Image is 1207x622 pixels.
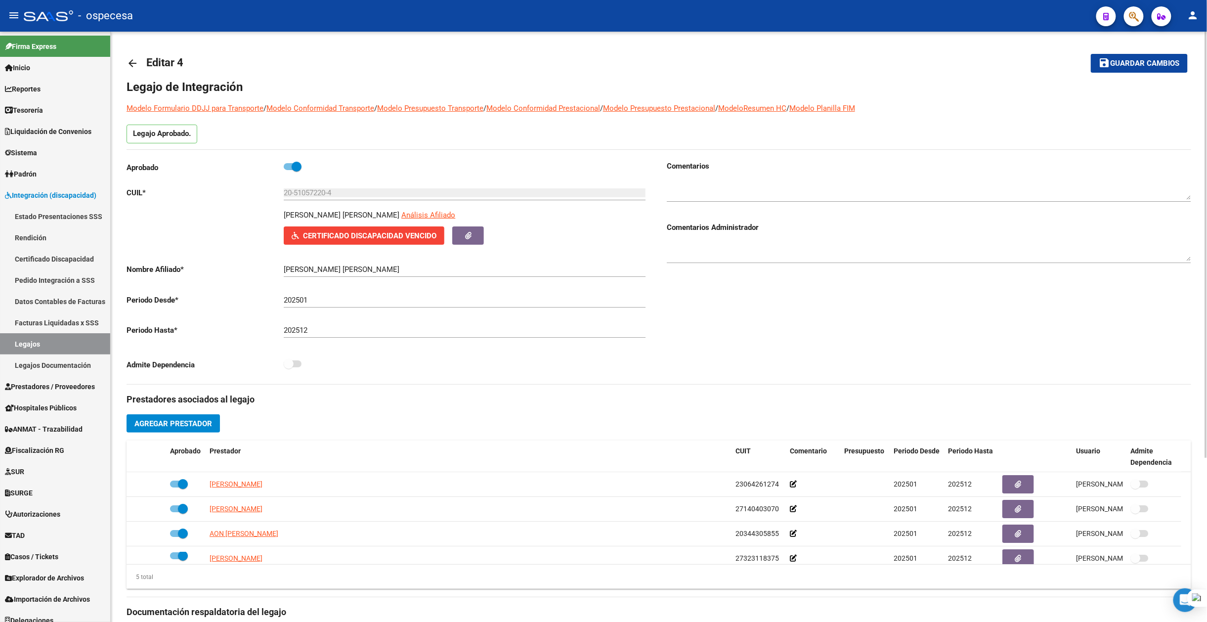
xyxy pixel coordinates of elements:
span: 202501 [894,480,917,488]
a: Modelo Conformidad Prestacional [486,104,600,113]
span: 20344305855 [735,530,779,537]
span: Prestadores / Proveedores [5,381,95,392]
datatable-header-cell: Admite Dependencia [1127,441,1181,473]
span: AON [PERSON_NAME] [210,530,278,537]
p: Periodo Desde [127,295,284,306]
mat-icon: person [1187,9,1199,21]
span: 27140403070 [735,505,779,513]
datatable-header-cell: Aprobado [166,441,206,473]
a: Modelo Conformidad Transporte [266,104,374,113]
a: ModeloResumen HC [718,104,786,113]
span: 202512 [948,480,972,488]
span: [PERSON_NAME] P [DATE] [1077,505,1160,513]
mat-icon: menu [8,9,20,21]
datatable-header-cell: CUIT [732,441,786,473]
span: Inicio [5,62,30,73]
span: SUR [5,466,24,477]
span: Comentario [790,447,827,455]
datatable-header-cell: Periodo Hasta [944,441,998,473]
span: Presupuesto [844,447,884,455]
div: 5 total [127,572,153,582]
span: Tesorería [5,105,43,116]
p: Admite Dependencia [127,359,284,370]
mat-icon: save [1099,57,1111,69]
p: CUIL [127,187,284,198]
a: Modelo Presupuesto Prestacional [603,104,715,113]
button: Agregar Prestador [127,414,220,433]
span: SURGE [5,488,33,498]
span: Editar 4 [146,56,183,69]
span: Prestador [210,447,241,455]
span: Padrón [5,169,37,179]
span: 27323118375 [735,554,779,562]
datatable-header-cell: Prestador [206,441,732,473]
span: Autorizaciones [5,509,60,520]
span: Sistema [5,147,37,158]
p: Nombre Afiliado [127,264,284,275]
span: [PERSON_NAME] P [DATE] [1077,480,1160,488]
span: Hospitales Públicos [5,402,77,413]
datatable-header-cell: Usuario [1073,441,1127,473]
span: Explorador de Archivos [5,573,84,583]
p: Periodo Hasta [127,325,284,336]
span: Liquidación de Convenios [5,126,91,137]
a: Modelo Formulario DDJJ para Transporte [127,104,263,113]
p: Legajo Aprobado. [127,125,197,143]
span: Certificado Discapacidad Vencido [303,231,436,240]
span: Periodo Hasta [948,447,993,455]
span: Admite Dependencia [1131,447,1172,466]
span: Análisis Afiliado [401,211,455,220]
datatable-header-cell: Periodo Desde [890,441,944,473]
span: 202512 [948,554,972,562]
span: Casos / Tickets [5,551,58,562]
span: Importación de Archivos [5,594,90,605]
span: Firma Express [5,41,56,52]
h3: Prestadores asociados al legajo [127,393,1191,406]
span: [PERSON_NAME] [210,505,262,513]
span: 202501 [894,505,917,513]
span: Guardar cambios [1111,59,1180,68]
div: Open Intercom Messenger [1173,588,1197,612]
span: 202512 [948,505,972,513]
button: Certificado Discapacidad Vencido [284,226,444,245]
p: Aprobado [127,162,284,173]
span: [PERSON_NAME] [210,480,262,488]
span: Usuario [1077,447,1101,455]
span: [PERSON_NAME] P [DATE] [1077,554,1160,562]
span: ANMAT - Trazabilidad [5,424,83,435]
span: 23064261274 [735,480,779,488]
button: Guardar cambios [1091,54,1188,72]
p: [PERSON_NAME] [PERSON_NAME] [284,210,399,221]
datatable-header-cell: Comentario [786,441,840,473]
span: Aprobado [170,447,201,455]
a: Modelo Planilla FIM [789,104,855,113]
h1: Legajo de Integración [127,79,1191,95]
a: Modelo Presupuesto Transporte [377,104,483,113]
span: 202501 [894,530,917,537]
span: 202501 [894,554,917,562]
span: [PERSON_NAME] P [DATE] [1077,530,1160,537]
h3: Comentarios [667,161,1191,172]
mat-icon: arrow_back [127,57,138,69]
span: Integración (discapacidad) [5,190,96,201]
span: [PERSON_NAME] [210,554,262,562]
span: Reportes [5,84,41,94]
span: 202512 [948,530,972,537]
span: Periodo Desde [894,447,940,455]
span: - ospecesa [78,5,133,27]
datatable-header-cell: Presupuesto [840,441,890,473]
h3: Documentación respaldatoria del legajo [127,605,1191,619]
span: Fiscalización RG [5,445,64,456]
span: TAD [5,530,25,541]
span: CUIT [735,447,751,455]
h3: Comentarios Administrador [667,222,1191,233]
span: Agregar Prestador [134,419,212,428]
